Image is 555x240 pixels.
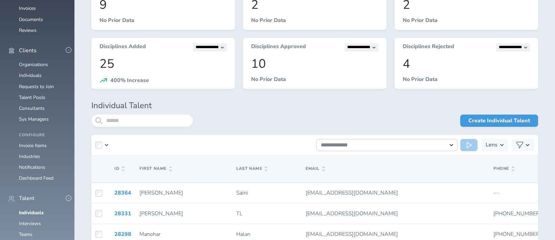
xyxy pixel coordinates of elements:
[19,195,35,201] span: Talent
[19,142,47,149] a: Invoice Items
[19,16,43,23] a: Documents
[66,195,71,201] button: -
[236,210,243,217] span: TL
[19,5,36,12] a: Invoices
[460,115,538,127] a: Create Individual Talent
[251,43,306,52] h3: Disciplines Approved
[99,17,134,24] span: No Prior Data
[486,139,497,151] h3: Lens
[19,209,44,216] a: Individuals
[403,57,530,71] p: 4
[251,57,378,71] p: 10
[19,27,37,34] a: Reviews
[19,164,45,171] a: Notifications
[19,220,41,227] a: Interviews
[19,105,45,112] a: Consultants
[306,210,398,217] span: [EMAIL_ADDRESS][DOMAIN_NAME]
[114,231,131,238] a: 28298
[460,139,478,151] button: Run Action
[99,43,146,52] h3: Disciplines Added
[306,189,398,197] span: [EMAIL_ADDRESS][DOMAIN_NAME]
[403,17,438,24] span: No Prior Data
[493,210,541,217] span: [PHONE_NUMBER]
[19,83,54,90] a: Requests to Join
[139,166,172,171] span: First Name
[114,189,131,197] a: 28364
[19,133,66,138] h4: Configure
[19,231,32,238] a: Teams
[139,210,183,217] span: [PERSON_NAME]
[306,231,398,238] span: [EMAIL_ADDRESS][DOMAIN_NAME]
[236,231,250,238] span: Halan
[114,210,131,217] a: 28331
[139,231,160,238] span: Manohar
[110,77,149,84] span: 400% Increase
[19,61,48,68] a: Organizations
[19,94,45,101] a: Talent Pools
[251,76,286,83] span: No Prior Data
[19,47,37,54] span: Clients
[19,153,40,160] a: Industries
[493,190,541,196] p: —
[99,57,227,71] p: 25
[139,189,183,197] span: [PERSON_NAME]
[66,47,71,53] button: -
[251,17,286,24] span: No Prior Data
[493,166,514,171] span: Phone
[306,166,325,171] span: Email
[91,101,538,111] h1: Individual Talent
[236,166,267,171] span: Last Name
[482,139,508,151] button: Lens
[403,43,454,52] h3: Disciplines Rejected
[19,175,53,181] a: Dashboard Feed
[493,231,541,238] span: [PHONE_NUMBER]
[19,116,49,122] a: Sys Managers
[114,166,125,171] span: ID
[19,72,42,79] a: Individuals
[236,189,248,197] span: Saini
[403,76,438,83] span: No Prior Data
